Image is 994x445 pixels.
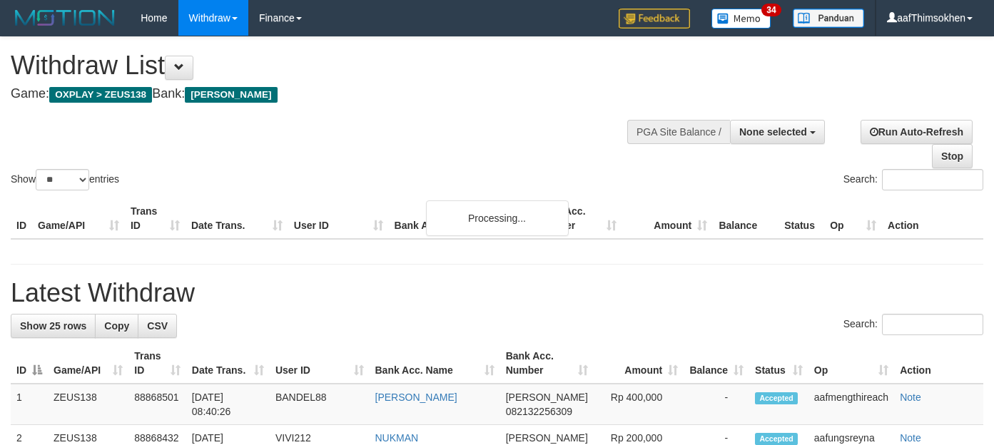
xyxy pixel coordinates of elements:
div: PGA Site Balance / [627,120,730,144]
button: None selected [730,120,825,144]
h4: Game: Bank: [11,87,649,101]
th: Game/API [32,198,125,239]
span: None selected [739,126,807,138]
td: Rp 400,000 [594,384,684,425]
th: Action [882,198,983,239]
a: Note [900,392,921,403]
span: Copy 082132256309 to clipboard [506,406,572,417]
span: Accepted [755,392,798,404]
span: Accepted [755,433,798,445]
td: ZEUS138 [48,384,128,425]
a: [PERSON_NAME] [375,392,457,403]
span: CSV [147,320,168,332]
a: Show 25 rows [11,314,96,338]
select: Showentries [36,169,89,190]
th: Amount [622,198,713,239]
th: Action [894,343,983,384]
th: Balance [713,198,779,239]
a: Note [900,432,921,444]
td: BANDEL88 [270,384,370,425]
h1: Withdraw List [11,51,649,80]
th: Bank Acc. Name: activate to sort column ascending [370,343,500,384]
img: MOTION_logo.png [11,7,119,29]
img: Button%20Memo.svg [711,9,771,29]
th: Bank Acc. Name [389,198,532,239]
th: Game/API: activate to sort column ascending [48,343,128,384]
th: ID [11,198,32,239]
td: 88868501 [128,384,186,425]
span: [PERSON_NAME] [506,392,588,403]
th: Balance: activate to sort column ascending [684,343,749,384]
th: Status: activate to sort column ascending [749,343,808,384]
td: aafmengthireach [808,384,894,425]
th: Bank Acc. Number [532,198,622,239]
span: Show 25 rows [20,320,86,332]
a: Run Auto-Refresh [861,120,973,144]
th: User ID: activate to sort column ascending [270,343,370,384]
th: Trans ID [125,198,186,239]
th: Status [779,198,824,239]
div: Processing... [426,200,569,236]
th: Op: activate to sort column ascending [808,343,894,384]
a: CSV [138,314,177,338]
span: OXPLAY > ZEUS138 [49,87,152,103]
img: panduan.png [793,9,864,28]
th: Date Trans.: activate to sort column ascending [186,343,270,384]
input: Search: [882,314,983,335]
label: Search: [843,169,983,190]
th: Amount: activate to sort column ascending [594,343,684,384]
a: NUKMAN [375,432,419,444]
th: Op [824,198,882,239]
th: Bank Acc. Number: activate to sort column ascending [500,343,594,384]
th: User ID [288,198,389,239]
img: Feedback.jpg [619,9,690,29]
th: Trans ID: activate to sort column ascending [128,343,186,384]
a: Stop [932,144,973,168]
th: ID: activate to sort column descending [11,343,48,384]
a: Copy [95,314,138,338]
span: [PERSON_NAME] [506,432,588,444]
label: Show entries [11,169,119,190]
td: - [684,384,749,425]
label: Search: [843,314,983,335]
h1: Latest Withdraw [11,279,983,307]
td: 1 [11,384,48,425]
td: [DATE] 08:40:26 [186,384,270,425]
span: Copy [104,320,129,332]
th: Date Trans. [186,198,288,239]
input: Search: [882,169,983,190]
span: 34 [761,4,781,16]
span: [PERSON_NAME] [185,87,277,103]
